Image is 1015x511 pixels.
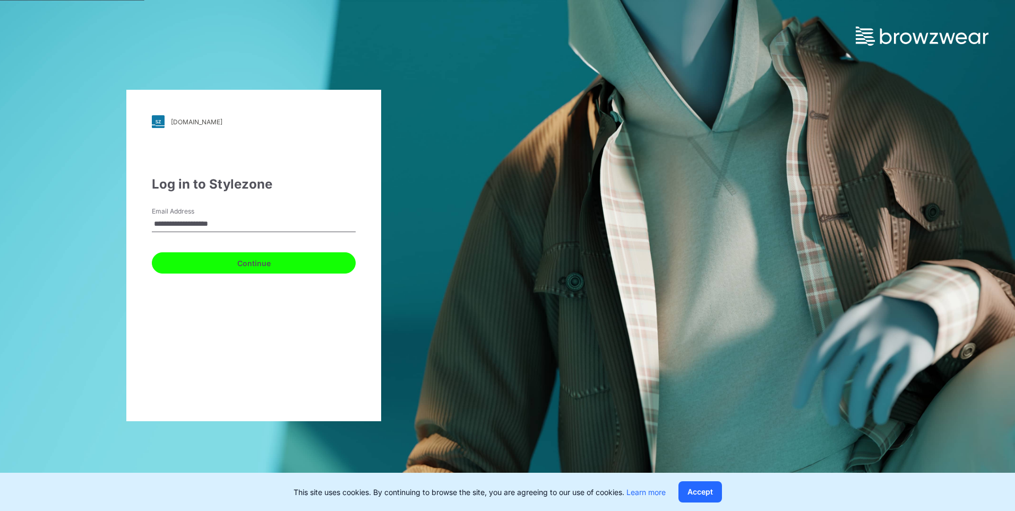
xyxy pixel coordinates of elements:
[152,207,226,216] label: Email Address
[152,115,356,128] a: [DOMAIN_NAME]
[678,481,722,503] button: Accept
[152,175,356,194] div: Log in to Stylezone
[856,27,988,46] img: browzwear-logo.73288ffb.svg
[626,488,666,497] a: Learn more
[152,252,356,274] button: Continue
[294,487,666,498] p: This site uses cookies. By continuing to browse the site, you are agreeing to our use of cookies.
[171,118,222,126] div: [DOMAIN_NAME]
[152,115,165,128] img: svg+xml;base64,PHN2ZyB3aWR0aD0iMjgiIGhlaWdodD0iMjgiIHZpZXdCb3g9IjAgMCAyOCAyOCIgZmlsbD0ibm9uZSIgeG...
